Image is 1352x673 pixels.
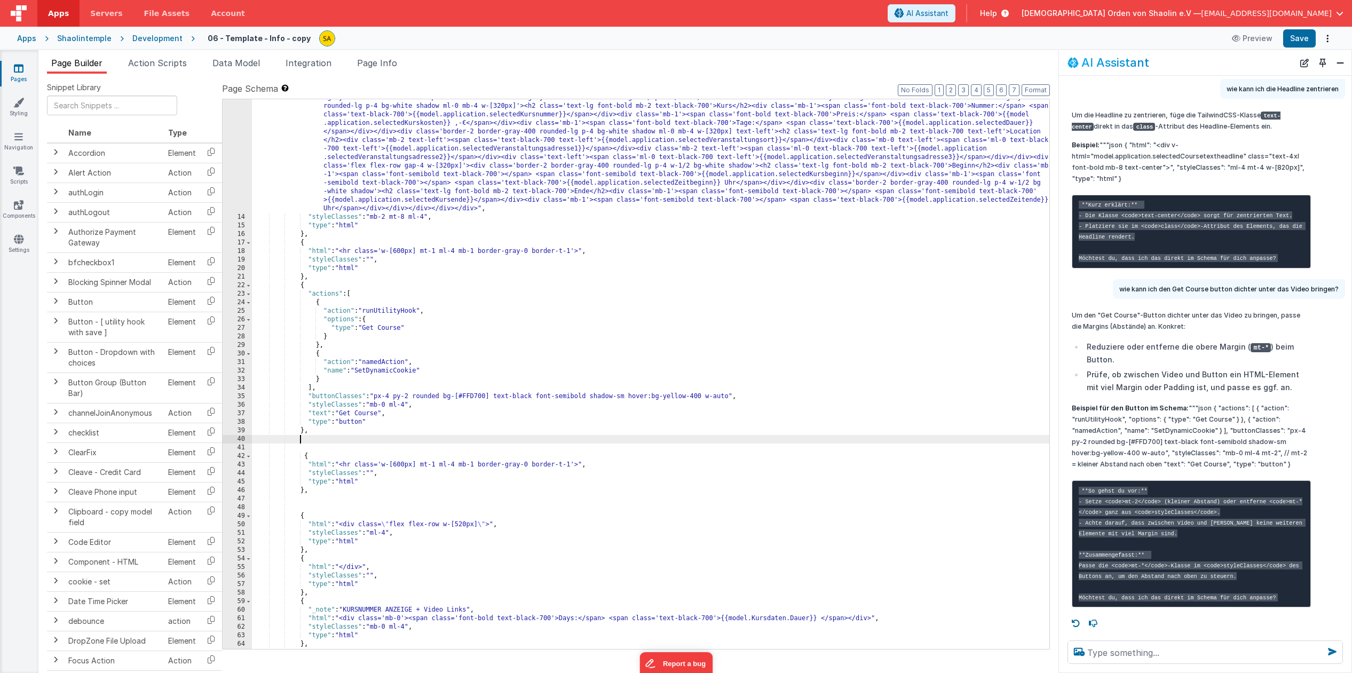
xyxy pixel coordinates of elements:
[164,502,200,532] td: Action
[223,332,252,341] div: 28
[1022,8,1343,19] button: [DEMOGRAPHIC_DATA] Orden von Shaolin e.V — [EMAIL_ADDRESS][DOMAIN_NAME]
[64,342,164,373] td: Button - Dropdown with choices
[1072,404,1189,412] strong: Beispiel für den Button im Schema:
[223,597,252,606] div: 59
[1081,56,1149,69] h2: AI Assistant
[64,272,164,292] td: Blocking Spinner Modal
[164,342,200,373] td: Element
[996,84,1007,96] button: 6
[223,409,252,418] div: 37
[223,520,252,529] div: 50
[223,264,252,273] div: 20
[223,631,252,640] div: 63
[164,572,200,591] td: Action
[164,252,200,272] td: Element
[223,367,252,375] div: 32
[57,33,112,44] div: Shaolintemple
[64,552,164,572] td: Component - HTML
[357,58,397,68] span: Page Info
[164,143,200,163] td: Element
[64,442,164,462] td: ClearFix
[212,58,260,68] span: Data Model
[223,247,252,256] div: 18
[47,96,177,115] input: Search Snippets ...
[64,462,164,482] td: Cleave - Credit Card
[164,532,200,552] td: Element
[64,532,164,552] td: Code Editor
[1022,84,1050,96] button: Format
[906,8,948,19] span: AI Assistant
[223,384,252,392] div: 34
[958,84,969,96] button: 3
[64,163,164,183] td: Alert Action
[1072,402,1311,470] p: """json { "actions": [ { "action": "runUtilityHook", "options": { "type": "Get Course" } }, { "ac...
[223,256,252,264] div: 19
[164,482,200,502] td: Element
[223,512,252,520] div: 49
[1084,341,1311,367] li: Reduziere oder entferne die obere Margin ( ) beim Button.
[223,315,252,324] div: 26
[1072,310,1311,332] p: Um den "Get Course"-Button dichter unter das Video zu bringen, passe die Margins (Abstände) an. K...
[17,33,36,44] div: Apps
[223,580,252,589] div: 57
[64,572,164,591] td: cookie - set
[164,272,200,292] td: Action
[223,290,252,298] div: 23
[208,34,311,42] h4: 06 - Template - Info - copy
[64,183,164,202] td: authLogin
[223,426,252,435] div: 39
[223,358,252,367] div: 31
[48,8,69,19] span: Apps
[164,552,200,572] td: Element
[223,239,252,247] div: 17
[132,33,183,44] div: Development
[223,324,252,332] div: 27
[1315,56,1330,70] button: Toggle Pin
[1133,123,1155,131] code: class
[223,375,252,384] div: 33
[1079,487,1306,601] code: **So gehst du vor:** - Setze <code>mt-2</code> (kleiner Abstand) oder entferne <code>mt-*</code> ...
[935,84,944,96] button: 1
[223,546,252,555] div: 53
[1201,8,1332,19] span: [EMAIL_ADDRESS][DOMAIN_NAME]
[164,163,200,183] td: Action
[64,312,164,342] td: Button - [ utility hook with save ]
[64,591,164,611] td: Date Time Picker
[164,442,200,462] td: Element
[64,482,164,502] td: Cleave Phone input
[984,84,994,96] button: 5
[90,8,122,19] span: Servers
[223,213,252,221] div: 14
[64,651,164,670] td: Focus Action
[946,84,956,96] button: 2
[1079,201,1306,262] code: **Kurz erklärt:** - Die Klasse <code>text-center</code> sorgt für zentrierten Text. - Platziere s...
[223,461,252,469] div: 43
[223,230,252,239] div: 16
[164,462,200,482] td: Element
[223,572,252,580] div: 56
[223,307,252,315] div: 25
[223,444,252,452] div: 41
[223,640,252,648] div: 64
[223,495,252,503] div: 47
[223,529,252,537] div: 51
[64,631,164,651] td: DropZone File Upload
[64,373,164,403] td: Button Group (Button Bar)
[223,435,252,444] div: 40
[64,403,164,423] td: channelJoinAnonymous
[128,58,187,68] span: Action Scripts
[223,76,252,213] div: 13
[64,502,164,532] td: Clipboard - copy model field
[223,478,252,486] div: 45
[1072,141,1100,149] strong: Beispiel:
[64,292,164,312] td: Button
[64,611,164,631] td: debounce
[64,252,164,272] td: bfcheckbox1
[223,341,252,350] div: 29
[1283,29,1316,47] button: Save
[1320,31,1335,46] button: Options
[51,58,102,68] span: Page Builder
[164,423,200,442] td: Element
[223,589,252,597] div: 58
[223,392,252,401] div: 35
